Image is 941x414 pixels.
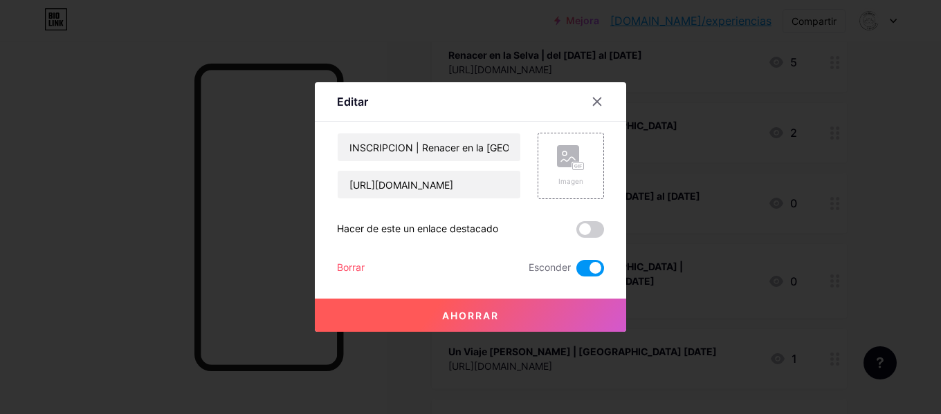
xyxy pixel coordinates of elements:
font: Imagen [558,177,583,185]
font: Esconder [529,261,571,273]
font: Borrar [337,261,365,273]
input: URL [338,171,520,198]
font: Ahorrar [442,310,499,321]
input: Título [338,133,520,161]
font: Editar [337,95,368,109]
font: Hacer de este un enlace destacado [337,223,498,234]
button: Ahorrar [315,299,626,332]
